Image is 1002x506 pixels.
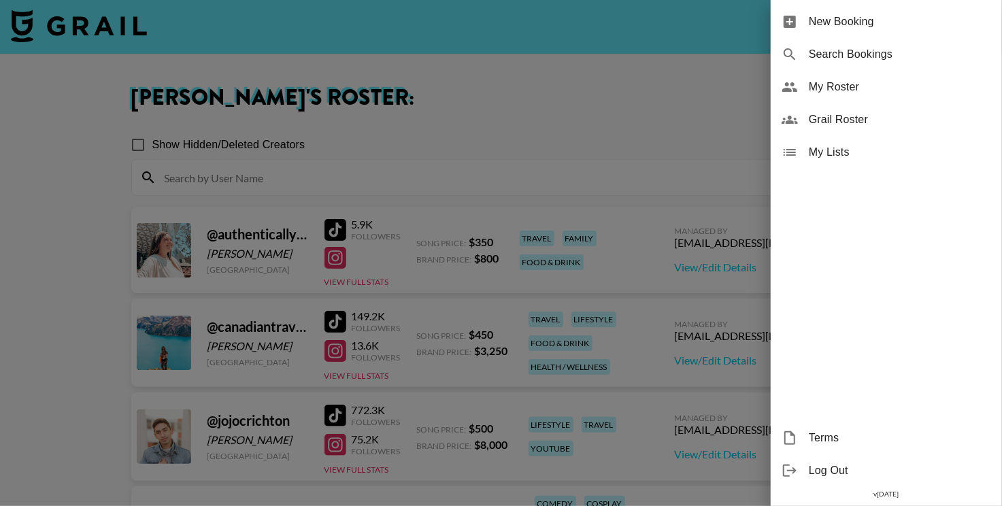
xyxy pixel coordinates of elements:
[809,112,991,128] span: Grail Roster
[809,14,991,30] span: New Booking
[771,136,1002,169] div: My Lists
[809,430,991,446] span: Terms
[809,144,991,161] span: My Lists
[771,5,1002,38] div: New Booking
[771,103,1002,136] div: Grail Roster
[771,38,1002,71] div: Search Bookings
[809,46,991,63] span: Search Bookings
[771,454,1002,487] div: Log Out
[771,71,1002,103] div: My Roster
[809,79,991,95] span: My Roster
[771,422,1002,454] div: Terms
[771,487,1002,501] div: v [DATE]
[809,462,991,479] span: Log Out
